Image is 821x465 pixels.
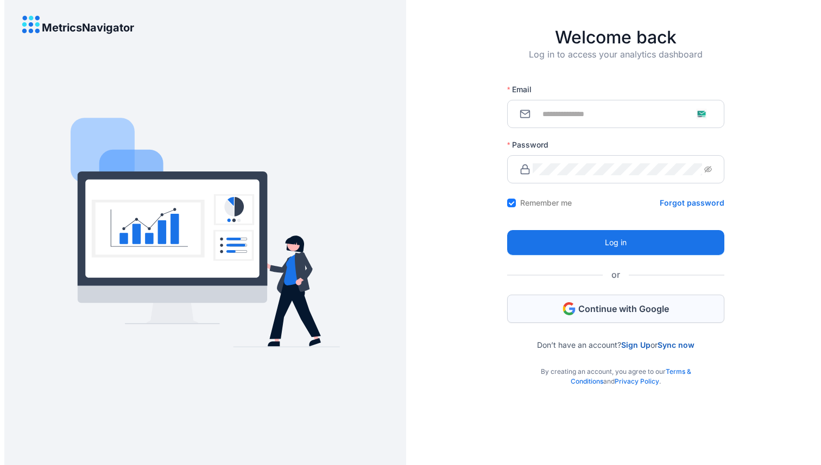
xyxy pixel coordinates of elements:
button: Continue with Google [507,295,724,323]
span: Continue with Google [578,303,669,315]
label: Password [507,139,556,150]
div: Don’t have an account? or [507,323,724,349]
a: Privacy Policy [615,377,659,385]
h4: Welcome back [507,27,724,48]
input: Email [533,108,712,120]
span: Log in [605,237,627,249]
span: eye-invisible [704,165,712,173]
button: Log in [507,230,724,255]
div: Log in to access your analytics dashboard [507,48,724,78]
label: Email [507,84,539,95]
a: Forgot password [660,198,724,208]
a: Sync now [658,340,694,349]
div: By creating an account, you agree to our and . [507,349,724,386]
input: Password [533,163,702,175]
span: or [603,268,629,282]
a: Sign Up [621,340,651,349]
span: Remember me [516,198,576,208]
h4: MetricsNavigator [42,22,134,34]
